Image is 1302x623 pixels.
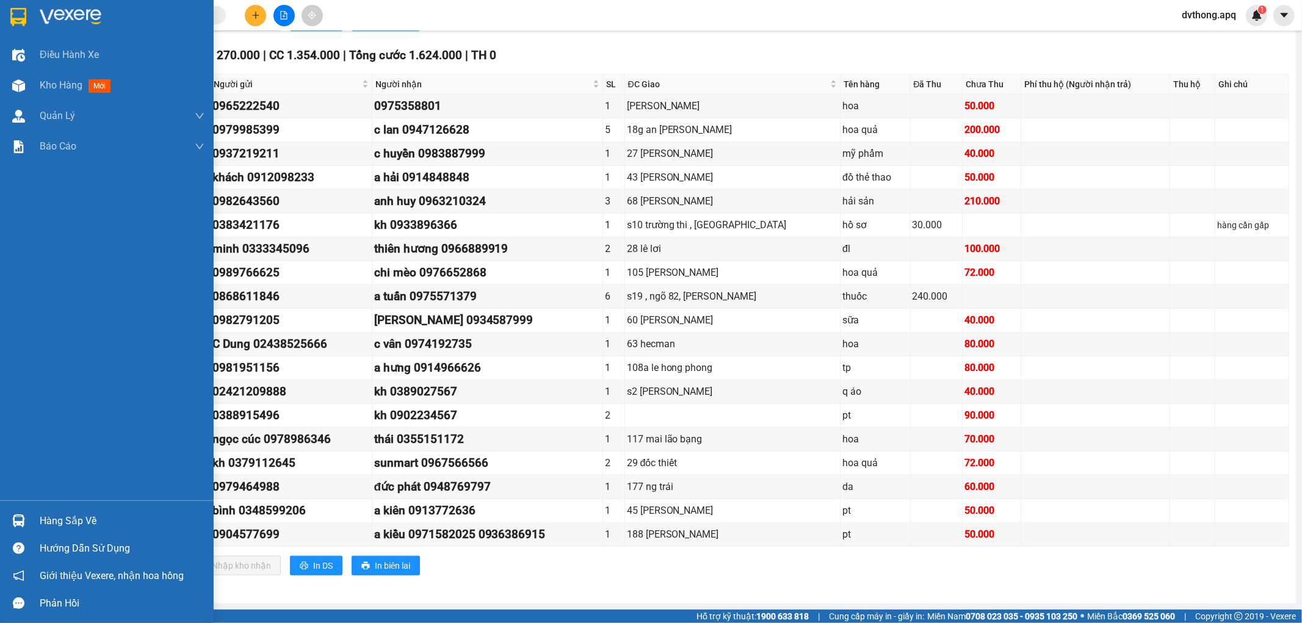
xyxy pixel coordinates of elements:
[913,217,960,232] div: 30.000
[818,610,820,623] span: |
[605,479,622,494] div: 1
[89,79,110,93] span: mới
[964,312,1019,328] div: 40.000
[628,77,828,91] span: ĐC Giao
[212,240,369,258] div: minh 0333345096
[605,503,622,518] div: 1
[195,111,204,121] span: down
[842,265,908,280] div: hoa quả
[1087,610,1175,623] span: Miền Bắc
[374,478,601,496] div: đức phát 0948769797
[375,77,591,91] span: Người nhận
[627,217,839,232] div: s10 trường thi , [GEOGRAPHIC_DATA]
[842,98,908,113] div: hoa
[40,79,82,91] span: Kho hàng
[1234,612,1243,621] span: copyright
[374,121,601,139] div: c lan 0947126628
[627,241,839,256] div: 28 lê lơi
[605,527,622,542] div: 1
[842,193,908,209] div: hải sản
[605,170,622,185] div: 1
[829,610,924,623] span: Cung cấp máy in - giấy in:
[12,110,25,123] img: warehouse-icon
[627,193,839,209] div: 68 [PERSON_NAME]
[212,168,369,187] div: khách 0912098233
[465,48,468,62] span: |
[374,168,601,187] div: a hải 0914848848
[40,539,204,558] div: Hướng dẫn sử dụng
[12,140,25,153] img: solution-icon
[842,527,908,542] div: pt
[12,514,25,527] img: warehouse-icon
[964,455,1019,470] div: 72.000
[40,139,76,154] span: Báo cáo
[374,454,601,472] div: sunmart 0967566566
[471,48,496,62] span: TH 0
[251,11,260,20] span: plus
[964,265,1019,280] div: 72.000
[1273,5,1295,26] button: caret-down
[40,568,184,583] span: Giới thiệu Vexere, nhận hoa hồng
[842,170,908,185] div: đồ thẻ thao
[374,502,601,520] div: a kiên 0913772636
[605,217,622,232] div: 1
[374,216,601,234] div: kh 0933896366
[1279,10,1290,21] span: caret-down
[605,336,622,351] div: 1
[361,561,370,571] span: printer
[40,512,204,530] div: Hàng sắp về
[605,98,622,113] div: 1
[374,145,601,163] div: c huyền 0983887999
[627,431,839,447] div: 117 mai lão bạng
[964,527,1019,542] div: 50.000
[212,97,369,115] div: 0965222540
[212,454,369,472] div: kh 0379112645
[841,74,910,95] th: Tên hàng
[696,610,809,623] span: Hỗ trợ kỹ thuật:
[12,79,25,92] img: warehouse-icon
[842,455,908,470] div: hoa quả
[842,122,908,137] div: hoa quả
[627,360,839,375] div: 108a le hong phong
[214,77,359,91] span: Người gửi
[1260,5,1264,14] span: 1
[627,503,839,518] div: 45 [PERSON_NAME]
[374,359,601,377] div: a hưng 0914966626
[212,502,369,520] div: bình 0348599206
[212,287,369,306] div: 0868611846
[627,265,839,280] div: 105 [PERSON_NAME]
[842,217,908,232] div: hồ sơ
[963,74,1021,95] th: Chưa Thu
[627,312,839,328] div: 60 [PERSON_NAME]
[964,360,1019,375] div: 80.000
[212,383,369,401] div: 02421209888
[374,287,601,306] div: a tuấn 0975571379
[605,289,622,304] div: 6
[927,610,1077,623] span: Miền Nam
[40,594,204,613] div: Phản hồi
[349,48,462,62] span: Tổng cước 1.624.000
[13,542,24,554] span: question-circle
[40,108,75,123] span: Quản Lý
[263,48,266,62] span: |
[374,335,601,353] div: c vân 0974192735
[374,406,601,425] div: kh 0902234567
[605,265,622,280] div: 1
[212,359,369,377] div: 0981951156
[964,146,1019,161] div: 40.000
[374,192,601,211] div: anh huy 0963210324
[627,384,839,399] div: s2 [PERSON_NAME]
[842,408,908,423] div: pt
[212,525,369,544] div: 0904577699
[343,48,346,62] span: |
[302,5,323,26] button: aim
[603,74,624,95] th: SL
[212,216,369,234] div: 0383421176
[40,47,99,62] span: Điều hành xe
[273,5,295,26] button: file-add
[605,193,622,209] div: 3
[964,384,1019,399] div: 40.000
[199,48,260,62] span: CR 270.000
[13,597,24,609] span: message
[300,561,308,571] span: printer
